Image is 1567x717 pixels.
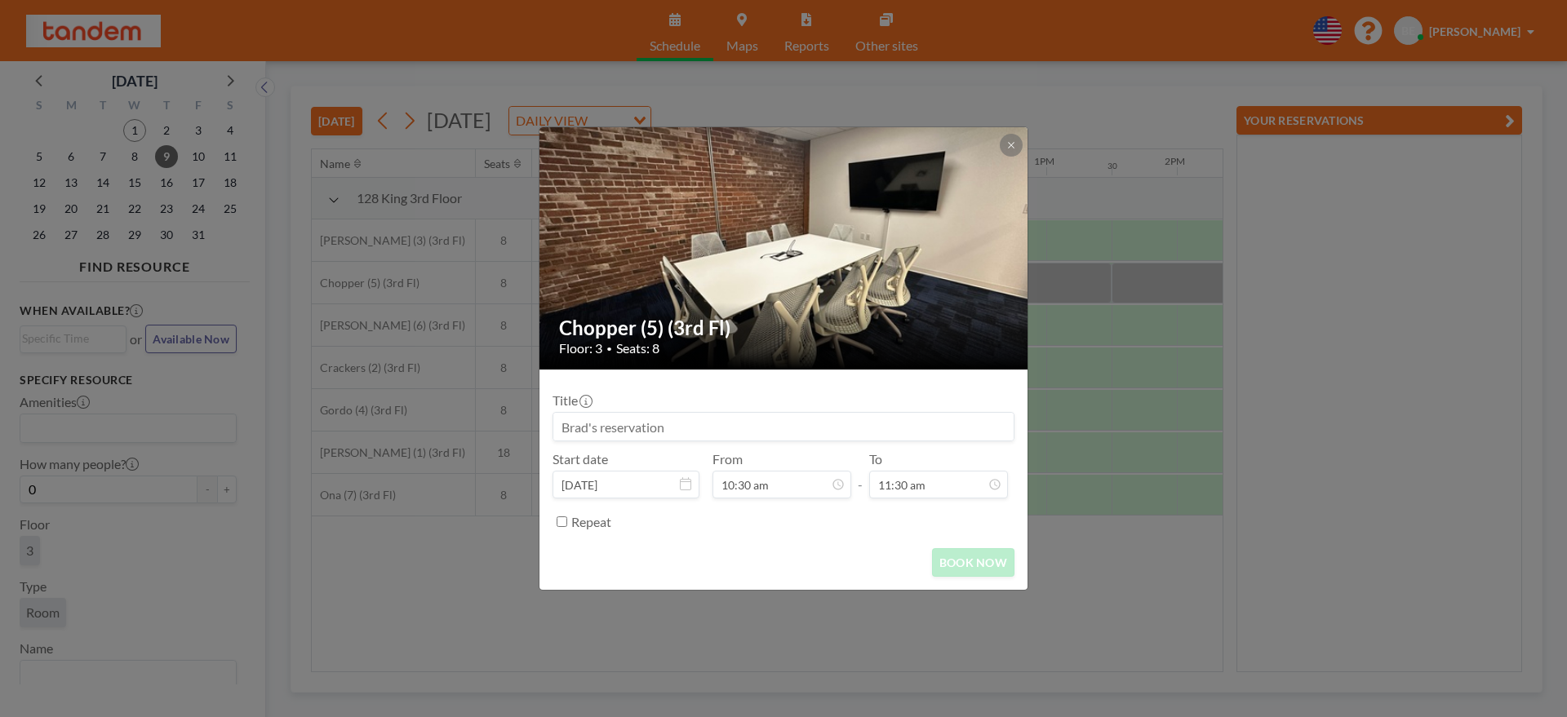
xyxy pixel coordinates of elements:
[712,451,743,467] label: From
[553,451,608,467] label: Start date
[571,514,611,530] label: Repeat
[932,548,1014,577] button: BOOK NOW
[869,451,882,467] label: To
[559,316,1010,340] h2: Chopper (5) (3rd Fl)
[553,413,1014,440] input: Brad's reservation
[858,457,863,493] span: -
[606,343,612,355] span: •
[616,340,659,356] span: Seats: 8
[539,64,1029,432] img: 537.jpg
[559,340,602,356] span: Floor: 3
[553,392,591,409] label: Title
